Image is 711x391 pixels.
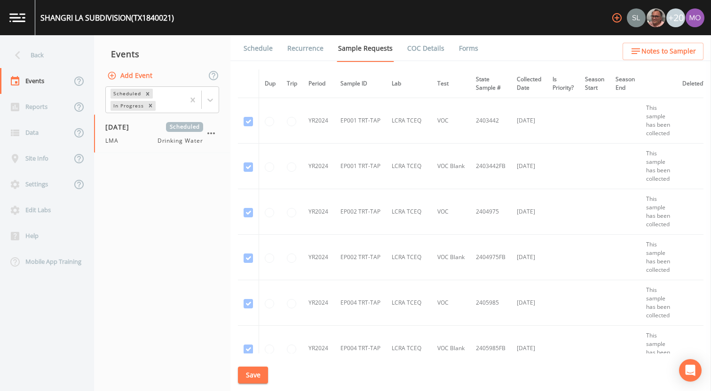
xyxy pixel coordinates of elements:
[511,189,547,235] td: [DATE]
[406,35,446,61] a: COC Details
[105,67,156,84] button: Add Event
[105,137,124,145] span: LMA
[386,189,432,235] td: LCRA TCEQ
[286,35,325,61] a: Recurrence
[547,69,579,98] th: Is Priority?
[640,144,677,189] td: This sample has been collected
[9,13,25,22] img: logo
[303,326,335,371] td: YR2024
[666,8,685,27] div: +20
[142,89,153,99] div: Remove Scheduled
[470,144,511,189] td: 2403442FB
[111,89,142,99] div: Scheduled
[640,98,677,144] td: This sample has been collected
[432,235,470,280] td: VOC Blank
[470,69,511,98] th: State Sample #
[511,69,547,98] th: Collected Date
[303,189,335,235] td: YR2024
[335,98,386,144] td: EP001 TRT-TAP
[335,189,386,235] td: EP002 TRT-TAP
[303,280,335,326] td: YR2024
[335,326,386,371] td: EP004 TRT-TAP
[470,326,511,371] td: 2405985FB
[432,144,470,189] td: VOC Blank
[511,98,547,144] td: [DATE]
[458,35,480,61] a: Forms
[646,8,666,27] div: Mike Franklin
[386,69,432,98] th: Lab
[627,8,646,27] img: 0d5b2d5fd6ef1337b72e1b2735c28582
[470,235,511,280] td: 2404975FB
[386,144,432,189] td: LCRA TCEQ
[386,235,432,280] td: LCRA TCEQ
[166,122,203,132] span: Scheduled
[303,144,335,189] td: YR2024
[94,115,230,153] a: [DATE]ScheduledLMADrinking Water
[432,326,470,371] td: VOC Blank
[641,46,696,57] span: Notes to Sampler
[337,35,394,62] a: Sample Requests
[511,235,547,280] td: [DATE]
[281,69,303,98] th: Trip
[335,69,386,98] th: Sample ID
[105,122,136,132] span: [DATE]
[432,69,470,98] th: Test
[40,12,174,23] div: SHANGRI LA SUBDIVISION (TX1840021)
[470,98,511,144] td: 2403442
[470,189,511,235] td: 2404975
[626,8,646,27] div: Sloan Rigamonti
[335,235,386,280] td: EP002 TRT-TAP
[511,280,547,326] td: [DATE]
[579,69,610,98] th: Season Start
[640,326,677,371] td: This sample has been collected
[511,326,547,371] td: [DATE]
[111,101,145,111] div: In Progress
[335,144,386,189] td: EP001 TRT-TAP
[303,98,335,144] td: YR2024
[511,144,547,189] td: [DATE]
[686,8,704,27] img: 4e251478aba98ce068fb7eae8f78b90c
[679,359,702,382] div: Open Intercom Messenger
[677,69,711,98] th: Deleted?
[386,326,432,371] td: LCRA TCEQ
[242,35,274,61] a: Schedule
[640,189,677,235] td: This sample has been collected
[640,235,677,280] td: This sample has been collected
[647,8,665,27] img: e2d790fa78825a4bb76dcb6ab311d44c
[158,137,203,145] span: Drinking Water
[432,189,470,235] td: VOC
[386,280,432,326] td: LCRA TCEQ
[259,69,282,98] th: Dup
[238,367,268,384] button: Save
[640,280,677,326] td: This sample has been collected
[610,69,640,98] th: Season End
[432,280,470,326] td: VOC
[386,98,432,144] td: LCRA TCEQ
[94,42,230,66] div: Events
[623,43,703,60] button: Notes to Sampler
[303,69,335,98] th: Period
[335,280,386,326] td: EP004 TRT-TAP
[432,98,470,144] td: VOC
[145,101,156,111] div: Remove In Progress
[470,280,511,326] td: 2405985
[303,235,335,280] td: YR2024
